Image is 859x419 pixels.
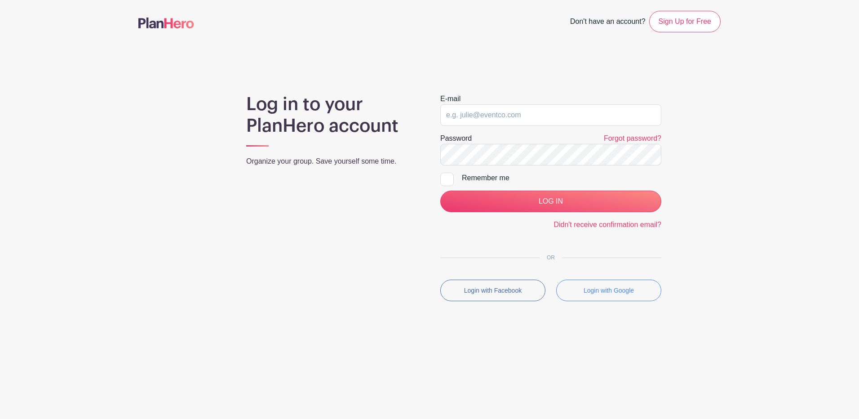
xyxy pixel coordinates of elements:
[138,18,194,28] img: logo-507f7623f17ff9eddc593b1ce0a138ce2505c220e1c5a4e2b4648c50719b7d32.svg
[440,104,661,126] input: e.g. julie@eventco.com
[440,191,661,212] input: LOG IN
[570,13,646,32] span: Don't have an account?
[246,156,419,167] p: Organize your group. Save yourself some time.
[440,94,460,104] label: E-mail
[464,287,522,294] small: Login with Facebook
[584,287,634,294] small: Login with Google
[604,134,661,142] a: Forgot password?
[440,133,472,144] label: Password
[462,173,661,183] div: Remember me
[553,221,661,228] a: Didn't receive confirmation email?
[440,280,545,301] button: Login with Facebook
[556,280,661,301] button: Login with Google
[246,94,419,137] h1: Log in to your PlanHero account
[649,11,721,32] a: Sign Up for Free
[540,254,562,261] span: OR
